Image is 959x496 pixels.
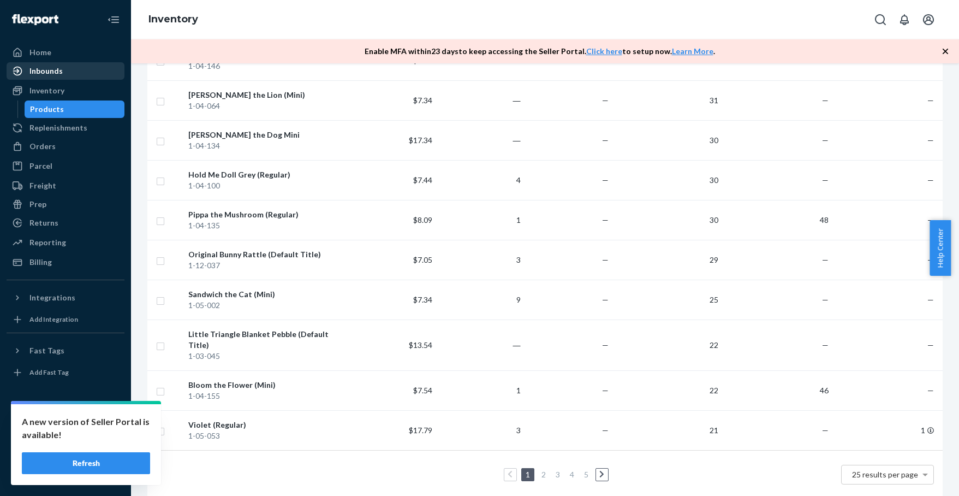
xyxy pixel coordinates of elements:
span: Help Center [930,220,951,276]
div: Hold Me Doll Grey (Regular) [188,169,344,180]
span: — [822,295,829,304]
a: Click here [586,46,622,56]
a: Page 1 is your current page [523,470,532,479]
span: — [822,255,829,264]
span: — [927,340,934,350]
div: Freight [29,180,56,191]
a: Inventory [148,13,198,25]
a: Talk to Support [7,428,124,446]
span: — [927,175,934,185]
a: Prep [7,196,124,213]
div: Parcel [29,161,52,172]
a: Page 5 [582,470,591,479]
a: Reporting [7,234,124,251]
span: — [822,340,829,350]
a: Returns [7,214,124,232]
div: Little Triangle Blanket Pebble (Default Title) [188,329,344,351]
td: 9 [437,280,525,320]
span: $13.54 [409,340,432,350]
td: ― [437,80,525,120]
a: Page 2 [539,470,548,479]
td: 30 [613,200,723,240]
div: [PERSON_NAME] the Dog Mini [188,129,344,140]
p: A new version of Seller Portal is available! [22,415,150,441]
button: Open notifications [894,9,915,31]
a: Add Fast Tag [7,364,124,381]
a: Help Center [7,447,124,464]
div: 1-04-146 [188,61,344,72]
span: — [602,135,609,145]
td: 21 [613,410,723,450]
span: — [822,135,829,145]
span: $8.09 [413,215,432,225]
span: — [927,215,934,225]
span: — [602,96,609,105]
button: Refresh [22,452,150,474]
span: — [602,340,609,350]
span: — [927,386,934,395]
a: Page 3 [553,470,562,479]
div: Inventory [29,85,64,96]
span: — [602,295,609,304]
div: 1-05-002 [188,300,344,311]
a: Home [7,44,124,61]
div: 1-05-053 [188,430,344,441]
span: — [822,96,829,105]
ol: breadcrumbs [140,4,207,36]
a: Parcel [7,157,124,175]
button: Give Feedback [7,465,124,483]
div: Returns [29,217,58,228]
div: 1-12-037 [188,260,344,271]
div: 1-04-064 [188,101,344,111]
td: 22 [613,370,723,410]
span: $7.54 [413,386,432,395]
div: Original Bunny Rattle (Default Title) [188,249,344,260]
span: — [602,386,609,395]
div: Billing [29,257,52,268]
span: — [927,135,934,145]
td: 1 [833,410,943,450]
span: — [927,255,934,264]
td: 3 [437,240,525,280]
a: Page 4 [568,470,576,479]
a: Replenishments [7,119,124,137]
a: Products [25,101,125,118]
td: 30 [613,160,723,200]
span: — [602,255,609,264]
span: — [927,295,934,304]
span: — [927,56,934,65]
td: ― [437,320,525,370]
span: $7.44 [413,175,432,185]
div: Integrations [29,292,75,303]
div: 1-04-155 [188,391,344,401]
a: Inventory [7,82,124,99]
div: Pippa the Mushroom (Regular) [188,209,344,220]
td: 22 [613,320,723,370]
div: Add Integration [29,315,78,324]
td: 29 [613,240,723,280]
p: Enable MFA within 23 days to keep accessing the Seller Portal. to setup now. . [365,46,715,57]
div: Prep [29,199,46,210]
div: Bloom the Flower (Mini) [188,380,344,391]
span: — [602,426,609,435]
div: Add Fast Tag [29,368,69,377]
div: Orders [29,141,56,152]
span: — [602,56,609,65]
div: 1-04-134 [188,140,344,151]
div: 1-03-045 [188,351,344,362]
div: Replenishments [29,122,87,133]
td: 4 [437,160,525,200]
a: Orders [7,138,124,155]
button: Fast Tags [7,342,124,359]
div: 1-04-135 [188,220,344,231]
td: ― [437,120,525,160]
div: 1-04-100 [188,180,344,191]
td: 48 [723,200,832,240]
td: 46 [723,370,832,410]
td: 30 [613,120,723,160]
div: Sandwich the Cat (Mini) [188,289,344,300]
div: Fast Tags [29,345,64,356]
div: Home [29,47,51,58]
button: Open Search Box [869,9,891,31]
span: — [602,215,609,225]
